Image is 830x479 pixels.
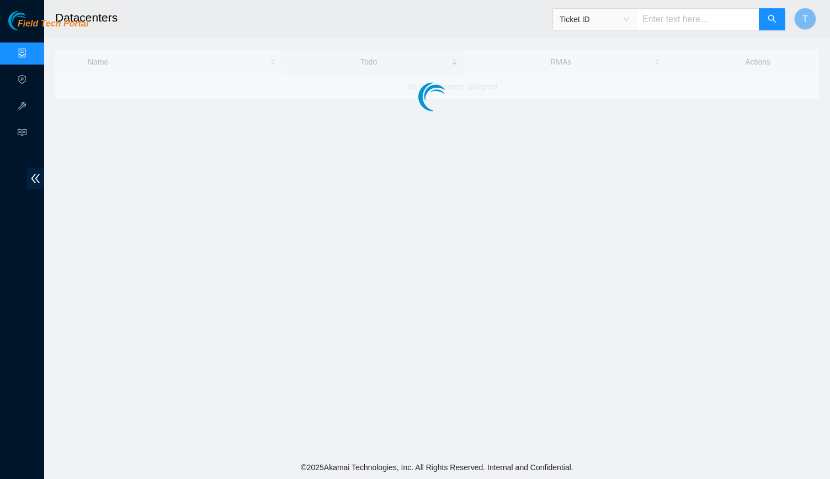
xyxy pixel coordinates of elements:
span: search [768,14,776,25]
span: read [18,123,26,145]
span: double-left [27,168,44,189]
footer: © 2025 Akamai Technologies, Inc. All Rights Reserved. Internal and Confidential. [44,456,830,479]
span: T [802,12,808,26]
span: Field Tech Portal [18,19,88,29]
button: T [794,8,816,30]
input: Enter text here... [636,8,759,30]
img: Akamai Technologies [8,11,56,30]
a: Akamai TechnologiesField Tech Portal [8,20,88,34]
span: Ticket ID [560,11,629,28]
button: search [759,8,785,30]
